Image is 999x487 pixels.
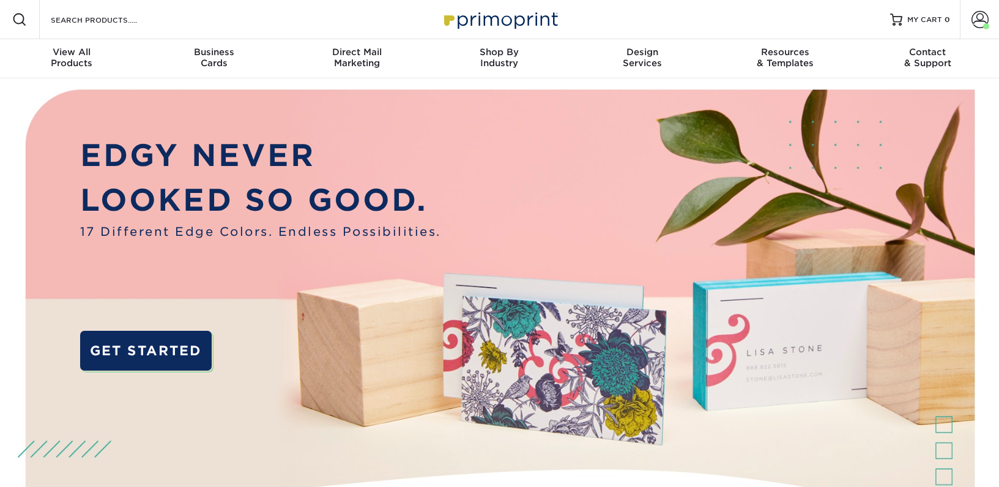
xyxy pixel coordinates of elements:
a: Contact& Support [856,39,999,78]
span: 0 [945,15,950,24]
span: Contact [856,47,999,58]
span: 17 Different Edge Colors. Endless Possibilities. [80,223,441,241]
p: EDGY NEVER [80,133,441,178]
span: Resources [713,47,856,58]
div: Marketing [286,47,428,69]
a: Direct MailMarketing [286,39,428,78]
span: MY CART [907,15,942,25]
a: Resources& Templates [713,39,856,78]
div: Services [571,47,713,69]
p: LOOKED SO GOOD. [80,178,441,222]
input: SEARCH PRODUCTS..... [50,12,169,27]
div: Industry [428,47,571,69]
div: & Templates [713,47,856,69]
span: Design [571,47,713,58]
a: DesignServices [571,39,713,78]
span: Direct Mail [286,47,428,58]
div: & Support [856,47,999,69]
a: BusinessCards [143,39,285,78]
a: Shop ByIndustry [428,39,571,78]
a: GET STARTED [80,331,212,371]
span: Shop By [428,47,571,58]
img: Primoprint [439,6,561,32]
div: Cards [143,47,285,69]
span: Business [143,47,285,58]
